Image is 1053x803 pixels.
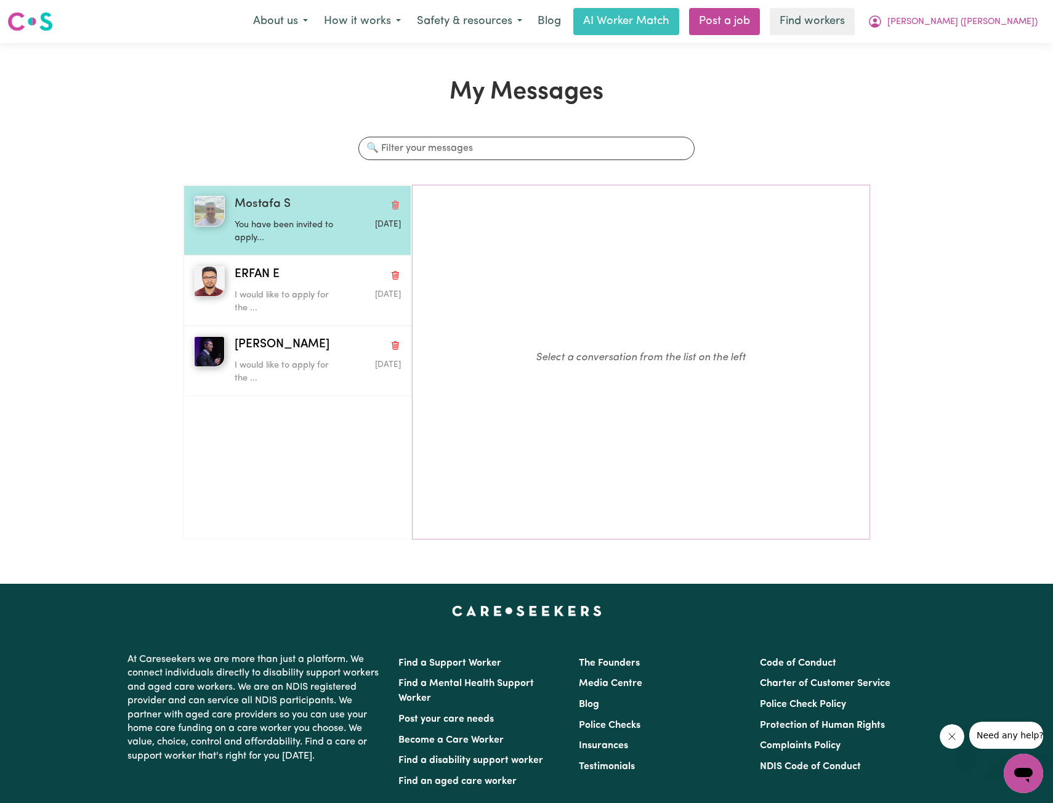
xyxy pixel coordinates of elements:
span: Mostafa S [235,196,291,214]
h1: My Messages [183,78,870,107]
a: Become a Care Worker [398,735,504,745]
a: The Founders [579,658,640,668]
button: About us [245,9,316,34]
a: Careseekers logo [7,7,53,36]
span: Message sent on November 4, 2023 [375,220,401,228]
a: NDIS Code of Conduct [760,762,861,772]
a: Find a disability support worker [398,756,543,765]
iframe: Message from company [969,722,1043,749]
a: Charter of Customer Service [760,679,890,688]
a: Code of Conduct [760,658,836,668]
a: Complaints Policy [760,741,841,751]
img: ERFAN E [194,266,225,297]
img: Careseekers logo [7,10,53,33]
iframe: Close message [940,724,964,749]
span: Need any help? [7,9,75,18]
a: Blog [579,700,599,709]
button: Safety & resources [409,9,530,34]
a: Careseekers home page [452,606,602,616]
p: I would like to apply for the ... [235,289,345,315]
a: Testimonials [579,762,635,772]
button: Mostafa SMostafa SDelete conversationYou have been invited to apply...Message sent on November 4,... [184,185,411,256]
a: Find workers [770,8,855,35]
a: Blog [530,8,568,35]
button: How it works [316,9,409,34]
a: Protection of Human Rights [760,720,885,730]
a: Find a Support Worker [398,658,501,668]
a: AI Worker Match [573,8,679,35]
span: ERFAN E [235,266,280,284]
p: At Careseekers we are more than just a platform. We connect individuals directly to disability su... [127,648,384,768]
button: Delete conversation [390,196,401,212]
button: ERFAN EERFAN EDelete conversationI would like to apply for the ...Message sent on November 3, 2023 [184,256,411,326]
img: Jake B [194,336,225,367]
p: I would like to apply for the ... [235,359,345,385]
iframe: Button to launch messaging window [1004,754,1043,793]
a: Find an aged care worker [398,777,517,786]
p: You have been invited to apply... [235,219,345,245]
img: Mostafa S [194,196,225,227]
button: Delete conversation [390,267,401,283]
a: Police Check Policy [760,700,846,709]
a: Media Centre [579,679,642,688]
button: Delete conversation [390,337,401,353]
a: Police Checks [579,720,640,730]
a: Find a Mental Health Support Worker [398,679,534,703]
span: Message sent on November 2, 2023 [375,361,401,369]
input: 🔍 Filter your messages [358,137,695,160]
a: Insurances [579,741,628,751]
em: Select a conversation from the list on the left [536,352,746,363]
button: My Account [860,9,1046,34]
span: [PERSON_NAME] ([PERSON_NAME]) [887,15,1038,29]
a: Post a job [689,8,760,35]
span: Message sent on November 3, 2023 [375,291,401,299]
button: Jake B[PERSON_NAME]Delete conversationI would like to apply for the ...Message sent on November 2... [184,326,411,396]
span: [PERSON_NAME] [235,336,329,354]
a: Post your care needs [398,714,494,724]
